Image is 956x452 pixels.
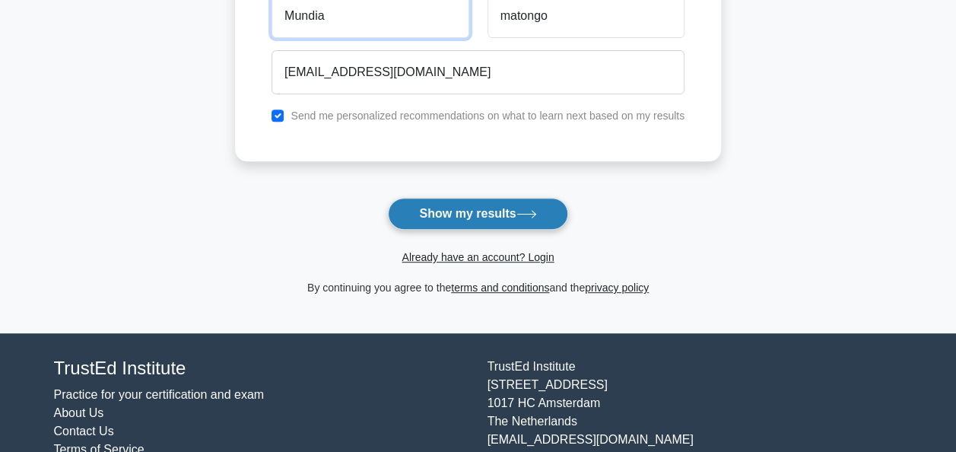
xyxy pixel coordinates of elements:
a: Contact Us [54,425,114,438]
a: Already have an account? Login [402,251,554,263]
div: By continuing you agree to the and the [226,279,730,297]
button: Show my results [388,198,567,230]
h4: TrustEd Institute [54,358,469,380]
input: Email [272,50,684,94]
a: terms and conditions [451,282,549,294]
a: About Us [54,406,104,419]
label: Send me personalized recommendations on what to learn next based on my results [291,110,684,122]
a: Practice for your certification and exam [54,388,265,401]
a: privacy policy [585,282,649,294]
